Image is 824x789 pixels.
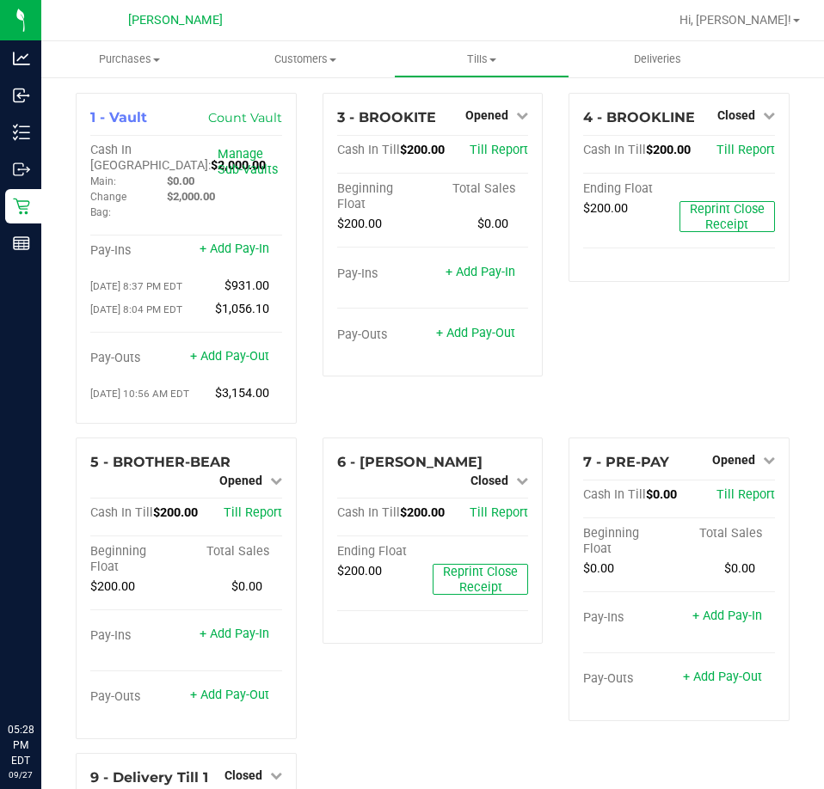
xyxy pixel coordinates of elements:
[13,161,30,178] inline-svg: Outbound
[218,147,278,177] a: Manage Sub-Vaults
[90,243,186,259] div: Pay-Ins
[583,181,679,197] div: Ending Float
[712,453,755,467] span: Opened
[470,474,508,487] span: Closed
[611,52,704,67] span: Deliveries
[90,143,211,173] span: Cash In [GEOGRAPHIC_DATA]:
[90,454,231,470] span: 5 - BROTHER-BEAR
[8,768,34,781] p: 09/27
[90,351,186,366] div: Pay-Outs
[17,651,69,703] iframe: Resource center
[90,769,208,786] span: 9 - Delivery Till 1
[90,505,153,520] span: Cash In Till
[90,280,182,292] span: [DATE] 8:37 PM EDT
[716,143,775,157] a: Till Report
[465,108,508,122] span: Opened
[583,454,669,470] span: 7 - PRE-PAY
[190,688,269,702] a: + Add Pay-Out
[433,564,528,595] button: Reprint Close Receipt
[153,505,198,520] span: $200.00
[683,670,762,684] a: + Add Pay-Out
[90,109,147,125] span: 1 - Vault
[470,505,528,520] a: Till Report
[337,564,382,578] span: $200.00
[90,303,182,315] span: [DATE] 8:04 PM EDT
[646,143,691,157] span: $200.00
[337,217,382,231] span: $200.00
[395,52,569,67] span: Tills
[679,201,775,232] button: Reprint Close Receipt
[433,181,528,197] div: Total Sales
[218,52,393,67] span: Customers
[337,505,400,520] span: Cash In Till
[436,326,515,340] a: + Add Pay-Out
[13,124,30,141] inline-svg: Inventory
[41,52,218,67] span: Purchases
[186,544,281,560] div: Total Sales
[569,41,746,77] a: Deliveries
[90,579,135,594] span: $200.00
[583,201,628,216] span: $200.00
[646,487,677,502] span: $0.00
[208,110,282,125] a: Count Vault
[583,526,679,557] div: Beginning Float
[583,487,646,502] span: Cash In Till
[90,689,186,705] div: Pay-Outs
[692,609,762,623] a: + Add Pay-In
[215,302,269,316] span: $1,056.10
[337,327,433,343] div: Pay-Outs
[8,722,34,768] p: 05:28 PM EDT
[200,627,269,641] a: + Add Pay-In
[224,505,282,520] a: Till Report
[337,454,483,470] span: 6 - [PERSON_NAME]
[337,544,433,560] div: Ending Float
[400,505,445,520] span: $200.00
[224,278,269,293] span: $931.00
[13,87,30,104] inline-svg: Inbound
[167,174,194,187] span: $0.00
[337,266,433,282] div: Pay-Ins
[717,108,755,122] span: Closed
[477,217,508,231] span: $0.00
[443,565,518,595] span: Reprint Close Receipt
[446,265,515,279] a: + Add Pay-In
[219,474,262,487] span: Opened
[13,235,30,252] inline-svg: Reports
[13,198,30,215] inline-svg: Retail
[41,41,218,77] a: Purchases
[583,610,679,626] div: Pay-Ins
[190,349,269,364] a: + Add Pay-Out
[337,143,400,157] span: Cash In Till
[231,579,262,594] span: $0.00
[583,561,614,576] span: $0.00
[215,386,269,401] span: $3,154.00
[13,50,30,67] inline-svg: Analytics
[583,671,679,687] div: Pay-Outs
[470,143,528,157] a: Till Report
[724,561,755,576] span: $0.00
[200,242,269,256] a: + Add Pay-In
[400,143,445,157] span: $200.00
[218,41,394,77] a: Customers
[224,768,262,782] span: Closed
[690,202,765,232] span: Reprint Close Receipt
[211,158,266,173] span: $2,000.00
[90,388,189,400] span: [DATE] 10:56 AM EDT
[128,13,223,28] span: [PERSON_NAME]
[90,175,116,187] span: Main:
[90,628,186,644] div: Pay-Ins
[716,487,775,502] a: Till Report
[583,109,695,125] span: 4 - BROOKLINE
[90,191,126,218] span: Change Bag:
[394,41,570,77] a: Tills
[337,109,436,125] span: 3 - BROOKITE
[583,143,646,157] span: Cash In Till
[337,181,433,212] div: Beginning Float
[167,190,215,203] span: $2,000.00
[679,13,791,27] span: Hi, [PERSON_NAME]!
